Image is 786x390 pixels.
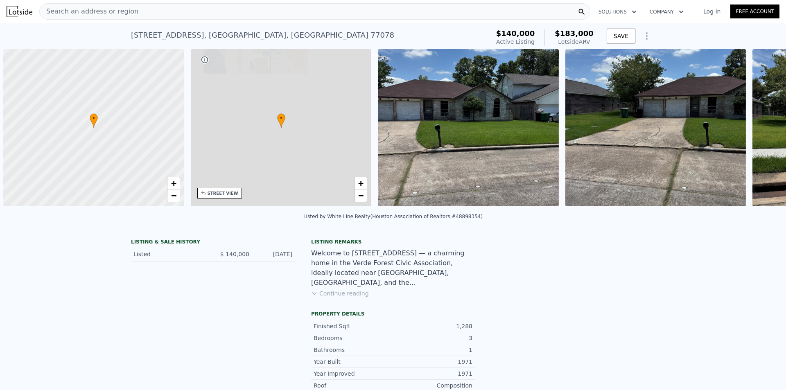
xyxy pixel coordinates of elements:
button: Continue reading [311,289,369,298]
span: − [171,190,176,201]
div: • [277,113,285,128]
a: Zoom in [167,177,180,189]
div: Listed [133,250,206,258]
a: Free Account [730,5,779,18]
img: Lotside [7,6,32,17]
span: Search an address or region [40,7,138,16]
div: Listed by White Line Realty (Houston Association of Realtors #48898354) [303,214,483,219]
div: Property details [311,311,475,317]
div: Bedrooms [314,334,393,342]
div: Composition [393,381,472,390]
img: Sale: 167424930 Parcel: 111268838 [378,49,559,206]
span: $183,000 [555,29,594,38]
div: Lotside ARV [555,38,594,46]
div: 1,288 [393,322,472,330]
div: Year Improved [314,370,393,378]
span: + [171,178,176,188]
a: Zoom in [355,177,367,189]
div: 1971 [393,370,472,378]
button: SAVE [607,29,635,43]
div: Welcome to [STREET_ADDRESS] — a charming home in the Verde Forest Civic Association, ideally loca... [311,248,475,288]
div: Roof [314,381,393,390]
span: • [90,115,98,122]
div: 1971 [393,358,472,366]
div: 1 [393,346,472,354]
div: Year Built [314,358,393,366]
div: Bathrooms [314,346,393,354]
div: LISTING & SALE HISTORY [131,239,295,247]
div: Finished Sqft [314,322,393,330]
a: Zoom out [355,189,367,202]
a: Log In [693,7,730,16]
span: + [358,178,364,188]
span: Active Listing [496,38,535,45]
div: [DATE] [256,250,292,258]
button: Company [643,5,690,19]
img: Sale: 167424930 Parcel: 111268838 [565,49,746,206]
span: • [277,115,285,122]
span: $ 140,000 [220,251,249,257]
div: Listing remarks [311,239,475,245]
span: − [358,190,364,201]
button: Solutions [592,5,643,19]
div: • [90,113,98,128]
div: 3 [393,334,472,342]
button: Show Options [639,28,655,44]
div: STREET VIEW [208,190,238,196]
span: $140,000 [496,29,535,38]
div: [STREET_ADDRESS] , [GEOGRAPHIC_DATA] , [GEOGRAPHIC_DATA] 77078 [131,29,394,41]
a: Zoom out [167,189,180,202]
